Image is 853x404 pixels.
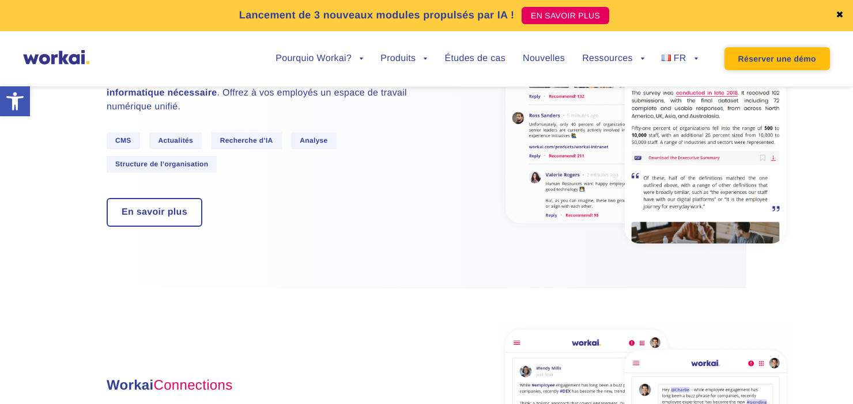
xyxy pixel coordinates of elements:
a: EN SAVOIR PLUS [522,7,609,24]
a: Ressources [582,54,644,63]
a: ✖ [836,11,844,20]
input: you@company.com [187,14,370,37]
a: Études de cas [444,54,505,63]
a: Réserver une démo [724,47,830,70]
strong: sans aucune compétence informatique nécessaire [107,74,397,98]
span: CMS [107,132,140,149]
a: Privacy Policy [61,97,108,107]
span: Recherche d’IA [212,132,282,149]
a: En savoir plus [108,199,201,226]
span: FR [674,54,686,63]
a: Pourquio Workai? [275,54,363,63]
span: Actualités [149,132,202,149]
a: Produits [380,54,427,63]
iframe: Popup CTA [6,305,317,398]
a: Nouvelles [523,54,565,63]
span: Structure de l’organisation [107,156,217,173]
p: Lancement de 3 nouveaux modules propulsés par IA ! [239,7,514,23]
span: Analyse [291,132,336,149]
